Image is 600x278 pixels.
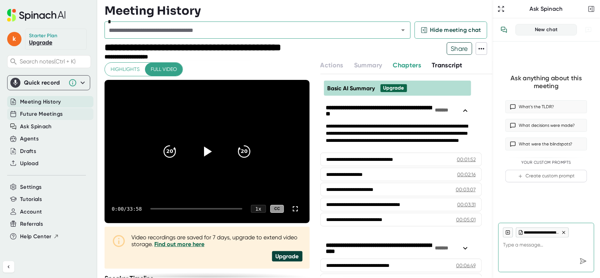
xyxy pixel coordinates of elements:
button: Meeting History [20,98,61,106]
span: Transcript [432,61,463,69]
div: New chat [520,27,572,33]
button: Collapse sidebar [3,261,14,273]
a: Find out more here [154,241,204,248]
div: Quick record [24,79,65,86]
div: Your Custom Prompts [505,160,587,165]
button: Agents [20,135,39,143]
div: Upgrade [272,251,303,262]
button: Chapters [393,61,421,70]
span: Share [447,42,472,55]
button: Highlights [105,63,145,76]
button: Hide meeting chat [415,21,487,39]
span: Full video [151,65,177,74]
button: Drafts [20,147,36,155]
button: Account [20,208,42,216]
button: Close conversation sidebar [586,4,596,14]
button: Full video [145,63,183,76]
button: Settings [20,183,42,191]
span: k [7,32,21,46]
button: Transcript [432,61,463,70]
span: Search notes (Ctrl + K) [20,58,89,65]
button: Actions [320,61,343,70]
div: Quick record [10,76,87,90]
h3: Meeting History [105,4,201,18]
button: Future Meetings [20,110,63,118]
button: What’s the TLDR? [505,100,587,113]
button: Summary [354,61,382,70]
span: Actions [320,61,343,69]
button: Create custom prompt [505,170,587,182]
div: 0:00 / 33:58 [112,206,142,212]
span: Summary [354,61,382,69]
button: What were the blindspots? [505,138,587,150]
span: Basic AI Summary [328,85,375,92]
button: Tutorials [20,195,42,203]
div: CC [270,205,284,213]
span: Help Center [20,233,52,241]
div: Send message [577,255,590,268]
div: Starter Plan [29,33,58,39]
div: 1 x [251,205,266,213]
button: Referrals [20,220,43,228]
div: Ask Spinach [506,5,586,13]
button: Ask Spinach [20,123,52,131]
div: 00:06:49 [456,262,476,269]
button: What decisions were made? [505,119,587,132]
div: Video recordings are saved for 7 days, upgrade to extend video storage. [131,234,303,248]
span: Chapters [393,61,421,69]
button: View conversation history [497,23,511,37]
div: 00:05:01 [456,216,476,223]
button: Upload [20,159,38,168]
button: Help Center [20,233,59,241]
div: 00:03:31 [457,201,476,208]
span: Hide meeting chat [430,26,481,34]
a: Upgrade [29,39,52,46]
button: Expand to Ask Spinach page [496,4,506,14]
div: Ask anything about this meeting [505,74,587,90]
div: 00:03:07 [456,186,476,193]
div: 00:02:16 [457,171,476,178]
span: Highlights [111,65,140,74]
div: 00:01:52 [457,156,476,163]
button: Open [398,25,408,35]
button: Share [447,42,472,55]
div: Upgrade [383,85,404,91]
